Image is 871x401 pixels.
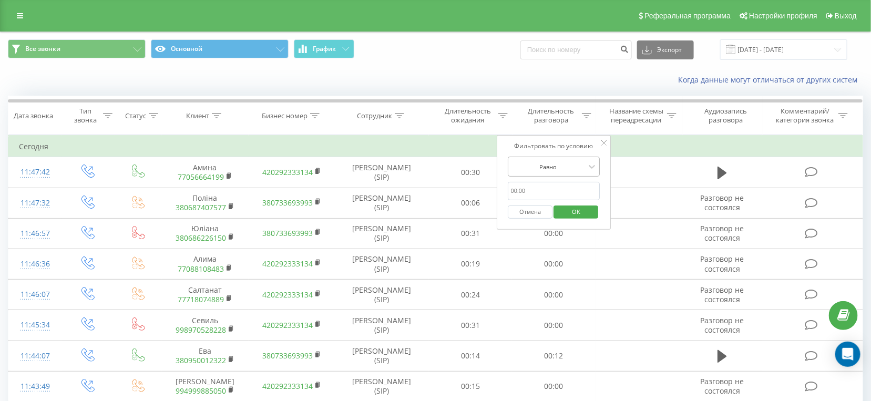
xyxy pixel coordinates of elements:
[176,355,226,365] a: 380950012322
[176,202,226,212] a: 380687407577
[335,218,429,249] td: [PERSON_NAME] (SIP)
[508,205,552,219] button: Отмена
[19,162,51,182] div: 11:47:42
[701,193,744,212] span: Разговор не состоялся
[335,280,429,310] td: [PERSON_NAME] (SIP)
[835,12,857,20] span: Выход
[262,351,313,361] a: 380733693993
[357,111,392,120] div: Сотрудник
[162,341,249,371] td: Ева
[19,193,51,213] div: 11:47:32
[429,218,513,249] td: 00:31
[335,341,429,371] td: [PERSON_NAME] (SIP)
[512,249,596,279] td: 00:00
[19,254,51,274] div: 11:46:36
[774,107,836,125] div: Комментарий/категория звонка
[162,249,249,279] td: Алима
[335,188,429,218] td: [PERSON_NAME] (SIP)
[429,188,513,218] td: 00:06
[178,294,224,304] a: 77718074889
[701,223,744,243] span: Разговор не состоялся
[25,45,60,53] span: Все звонки
[262,198,313,208] a: 380733693993
[701,376,744,396] span: Разговор не состоялся
[162,188,249,218] td: Поліна
[262,259,313,269] a: 420292333134
[71,107,100,125] div: Тип звонка
[14,111,53,120] div: Дата звонка
[8,136,863,157] td: Сегодня
[19,376,51,397] div: 11:43:49
[508,141,600,151] div: Фильтровать по условию
[162,157,249,188] td: Амина
[701,254,744,273] span: Разговор не состоялся
[186,111,209,120] div: Клиент
[176,233,226,243] a: 380686226150
[608,107,664,125] div: Название схемы переадресации
[520,40,632,59] input: Поиск по номеру
[429,310,513,341] td: 00:31
[429,341,513,371] td: 00:14
[692,107,760,125] div: Аудиозапись разговора
[262,228,313,238] a: 380733693993
[162,310,249,341] td: Севиль
[701,315,744,335] span: Разговор не состоялся
[644,12,731,20] span: Реферальная программа
[19,284,51,305] div: 11:46:07
[429,157,513,188] td: 00:30
[19,223,51,244] div: 11:46:57
[262,111,308,120] div: Бизнес номер
[749,12,817,20] span: Настройки профиля
[637,40,694,59] button: Экспорт
[512,341,596,371] td: 00:12
[262,381,313,391] a: 420292333134
[151,39,289,58] button: Основной
[335,157,429,188] td: [PERSON_NAME] (SIP)
[178,264,224,274] a: 77088108483
[523,107,579,125] div: Длительность разговора
[178,172,224,182] a: 77056664199
[512,310,596,341] td: 00:00
[678,75,863,85] a: Когда данные могут отличаться от других систем
[561,203,591,220] span: OK
[835,342,860,367] div: Open Intercom Messenger
[508,182,600,200] input: 00:00
[262,320,313,330] a: 420292333134
[125,111,146,120] div: Статус
[262,290,313,300] a: 420292333134
[162,280,249,310] td: Салтанат
[429,249,513,279] td: 00:19
[8,39,146,58] button: Все звонки
[19,315,51,335] div: 11:45:34
[554,205,599,219] button: OK
[262,167,313,177] a: 420292333134
[294,39,354,58] button: График
[176,386,226,396] a: 994999885050
[176,325,226,335] a: 998970528228
[335,249,429,279] td: [PERSON_NAME] (SIP)
[429,280,513,310] td: 00:24
[439,107,496,125] div: Длительность ожидания
[313,45,336,53] span: График
[701,285,744,304] span: Разговор не состоялся
[19,346,51,366] div: 11:44:07
[512,280,596,310] td: 00:00
[162,218,249,249] td: Юліана
[512,218,596,249] td: 00:00
[335,310,429,341] td: [PERSON_NAME] (SIP)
